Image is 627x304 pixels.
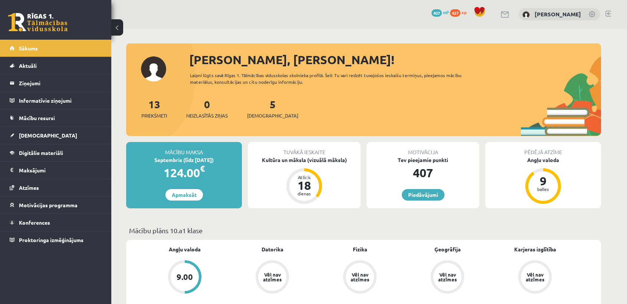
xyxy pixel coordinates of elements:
span: Digitālie materiāli [19,149,63,156]
a: Atzīmes [10,179,102,196]
a: Angļu valoda 9 balles [485,156,601,205]
div: Kultūra un māksla (vizuālā māksla) [248,156,361,164]
span: 407 [431,9,442,17]
a: Vēl nav atzīmes [491,260,579,295]
a: Kultūra un māksla (vizuālā māksla) Atlicis 18 dienas [248,156,361,205]
span: [DEMOGRAPHIC_DATA] [247,112,298,119]
div: 9.00 [177,273,193,281]
a: Vēl nav atzīmes [316,260,404,295]
a: Rīgas 1. Tālmācības vidusskola [8,13,68,32]
div: balles [532,187,554,191]
span: 427 [450,9,460,17]
div: Vēl nav atzīmes [349,272,370,282]
span: € [200,163,205,174]
div: [PERSON_NAME], [PERSON_NAME]! [189,51,601,69]
span: mP [443,9,449,15]
legend: Maksājumi [19,162,102,179]
span: Proktoringa izmēģinājums [19,237,83,243]
span: Atzīmes [19,184,39,191]
a: Apmaksāt [165,189,203,201]
a: 407 mP [431,9,449,15]
a: Fizika [353,245,367,253]
a: Aktuāli [10,57,102,74]
span: Motivācijas programma [19,202,78,208]
a: Vēl nav atzīmes [229,260,316,295]
a: Konferences [10,214,102,231]
a: Vēl nav atzīmes [404,260,491,295]
div: Vēl nav atzīmes [437,272,458,282]
span: Mācību resursi [19,115,55,121]
div: Laipni lūgts savā Rīgas 1. Tālmācības vidusskolas skolnieka profilā. Šeit Tu vari redzēt tuvojošo... [190,72,475,85]
a: 427 xp [450,9,470,15]
a: 5[DEMOGRAPHIC_DATA] [247,98,298,119]
div: Motivācija [367,142,479,156]
div: Vēl nav atzīmes [525,272,545,282]
div: Pēdējā atzīme [485,142,601,156]
a: Digitālie materiāli [10,144,102,161]
div: dienas [293,191,315,196]
a: [PERSON_NAME] [535,10,581,18]
a: 0Neizlasītās ziņas [186,98,228,119]
div: Vēl nav atzīmes [262,272,283,282]
a: Ziņojumi [10,75,102,92]
div: Tev pieejamie punkti [367,156,479,164]
a: 9.00 [141,260,229,295]
div: Septembris (līdz [DATE]) [126,156,242,164]
legend: Ziņojumi [19,75,102,92]
a: Sākums [10,40,102,57]
div: 124.00 [126,164,242,182]
a: Maksājumi [10,162,102,179]
a: Mācību resursi [10,109,102,126]
a: Piedāvājumi [402,189,444,201]
a: Motivācijas programma [10,196,102,214]
a: Karjeras izglītība [514,245,556,253]
div: Angļu valoda [485,156,601,164]
span: Konferences [19,219,50,226]
div: Tuvākā ieskaite [248,142,361,156]
div: Mācību maksa [126,142,242,156]
a: Proktoringa izmēģinājums [10,231,102,248]
span: Aktuāli [19,62,37,69]
span: Neizlasītās ziņas [186,112,228,119]
span: Priekšmeti [141,112,167,119]
a: 13Priekšmeti [141,98,167,119]
a: Informatīvie ziņojumi [10,92,102,109]
a: Datorika [262,245,283,253]
div: Atlicis [293,175,315,179]
span: xp [462,9,466,15]
legend: Informatīvie ziņojumi [19,92,102,109]
div: 18 [293,179,315,191]
span: Sākums [19,45,38,52]
a: Ģeogrāfija [434,245,461,253]
a: [DEMOGRAPHIC_DATA] [10,127,102,144]
div: 407 [367,164,479,182]
a: Angļu valoda [169,245,201,253]
span: [DEMOGRAPHIC_DATA] [19,132,77,139]
p: Mācību plāns 10.a1 klase [129,225,598,235]
div: 9 [532,175,554,187]
img: Zenta Viktorija Amoliņa [522,11,530,19]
